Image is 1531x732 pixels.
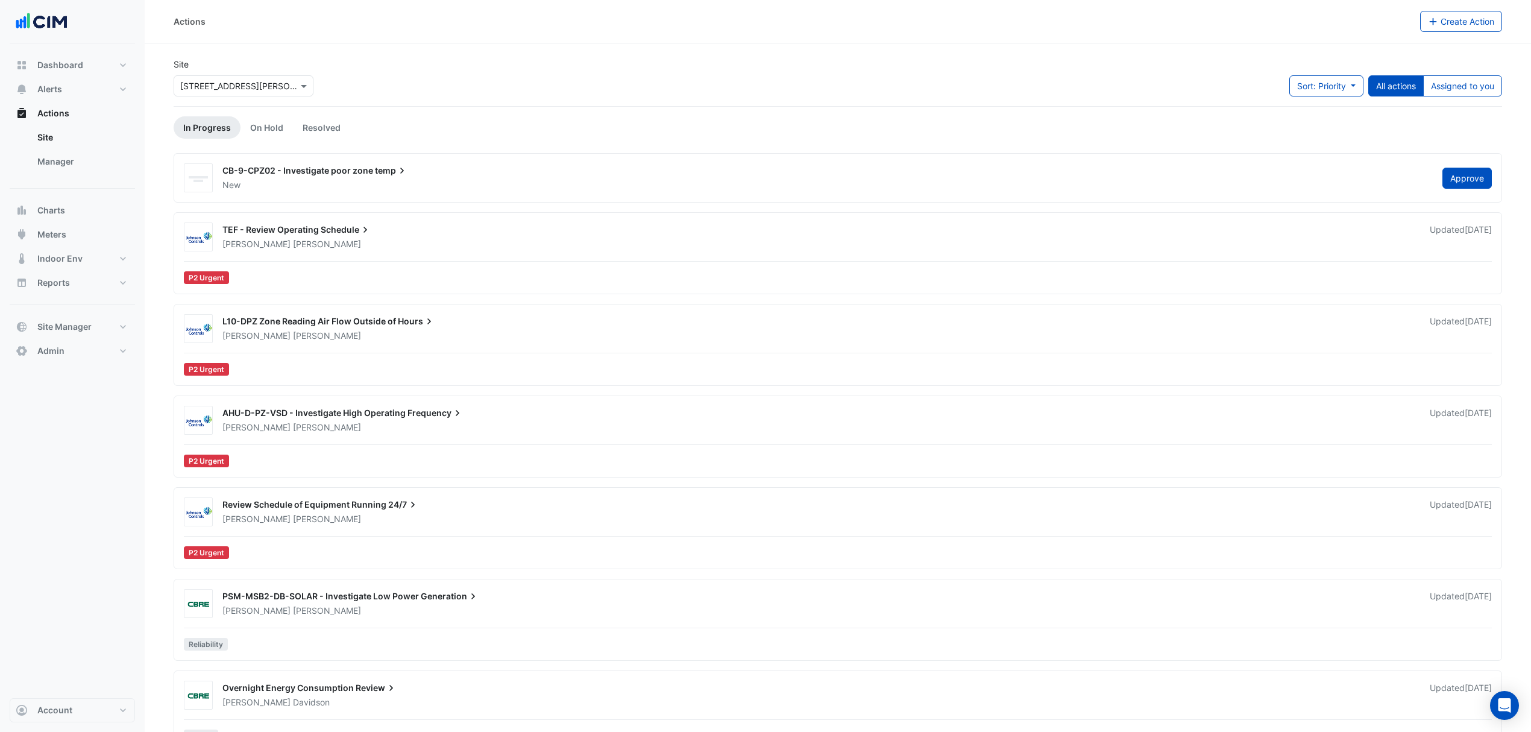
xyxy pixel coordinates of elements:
[222,408,406,418] span: AHU-D-PZ-VSD - Investigate High Operating
[222,605,291,616] span: ​[PERSON_NAME]
[10,101,135,125] button: Actions
[28,150,135,174] a: Manager
[16,59,28,71] app-icon: Dashboard
[184,638,228,651] span: Reliability
[321,224,371,236] span: Schedule
[222,316,396,326] span: L10-DPZ Zone Reading Air Flow Outside of
[10,339,135,363] button: Admin
[10,271,135,295] button: Reports
[388,499,419,511] span: 24/7
[16,321,28,333] app-icon: Site Manager
[293,696,330,708] span: Davidson
[37,107,69,119] span: Actions
[222,422,291,432] span: [PERSON_NAME]
[222,697,291,707] span: [PERSON_NAME]
[37,59,83,71] span: Dashboard
[293,116,350,139] a: Resolved
[222,514,291,524] span: [PERSON_NAME]
[16,229,28,241] app-icon: Meters
[10,315,135,339] button: Site Manager
[293,605,361,617] span: [PERSON_NAME]
[37,345,64,357] span: Admin
[1289,75,1363,96] button: Sort: Priority
[16,253,28,265] app-icon: Indoor Env
[1441,16,1494,27] span: Create Action
[16,277,28,289] app-icon: Reports
[222,165,373,175] span: CB-9-CPZ02 - Investigate poor zone
[375,165,408,177] span: temp
[1420,11,1503,32] button: Create Action
[37,321,92,333] span: Site Manager
[37,277,70,289] span: Reports
[10,222,135,247] button: Meters
[184,598,212,610] img: CBRE Charter Hall
[1465,224,1492,235] span: Fri 26-Sep-2025 13:41 AEST
[407,407,464,419] span: Frequency
[1430,407,1492,434] div: Updated
[184,506,212,519] img: Johnson Controls
[356,682,397,694] span: Review
[222,499,386,510] span: Review Schedule of Equipment Running
[16,204,28,216] app-icon: Charts
[293,330,361,342] span: [PERSON_NAME]
[293,513,361,525] span: [PERSON_NAME]
[184,415,212,427] img: Johnson Controls
[37,204,65,216] span: Charts
[421,590,479,602] span: Generation
[184,690,212,702] img: CBRE Charter Hall
[240,116,293,139] a: On Hold
[1465,316,1492,326] span: Fri 26-Sep-2025 13:40 AEST
[37,229,66,241] span: Meters
[14,10,69,34] img: Company Logo
[184,271,229,284] div: P2 Urgent
[1368,75,1424,96] button: All actions
[1430,315,1492,342] div: Updated
[10,247,135,271] button: Indoor Env
[16,83,28,95] app-icon: Alerts
[1430,682,1492,708] div: Updated
[37,704,72,716] span: Account
[222,180,240,190] span: New
[1442,168,1492,189] button: Approve
[184,232,212,244] img: Johnson Controls
[1490,691,1519,720] div: Open Intercom Messenger
[174,116,240,139] a: In Progress
[1465,499,1492,510] span: Fri 29-Aug-2025 10:38 AEST
[1465,683,1492,693] span: Thu 18-Sep-2025 16:31 AEST
[28,125,135,150] a: Site
[174,15,206,28] div: Actions
[1465,591,1492,601] span: Thu 18-Sep-2025 17:18 AEST
[174,58,189,71] label: Site
[222,591,419,601] span: PSM-MSB2-DB-SOLAR - Investigate Low Power
[184,546,229,559] div: P2 Urgent
[37,253,83,265] span: Indoor Env
[1430,224,1492,250] div: Updated
[16,107,28,119] app-icon: Actions
[1465,408,1492,418] span: Fri 26-Sep-2025 13:37 AEST
[10,125,135,178] div: Actions
[222,239,291,249] span: [PERSON_NAME]
[184,323,212,335] img: Johnson Controls
[10,198,135,222] button: Charts
[1450,173,1484,183] span: Approve
[37,83,62,95] span: Alerts
[184,455,229,467] div: P2 Urgent
[1423,75,1502,96] button: Assigned to you
[222,330,291,341] span: [PERSON_NAME]
[1430,499,1492,525] div: Updated
[222,683,354,693] span: Overnight Energy Consumption
[16,345,28,357] app-icon: Admin
[398,315,435,327] span: Hours
[293,238,361,250] span: [PERSON_NAME]
[10,698,135,722] button: Account
[222,224,319,235] span: TEF - Review Operating
[10,53,135,77] button: Dashboard
[293,421,361,434] span: [PERSON_NAME]
[1430,590,1492,617] div: Updated
[1297,81,1346,91] span: Sort: Priority
[10,77,135,101] button: Alerts
[184,363,229,376] div: P2 Urgent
